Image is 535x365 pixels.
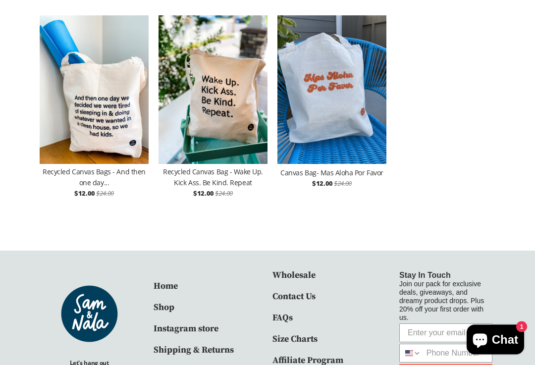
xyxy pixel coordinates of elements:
[399,280,484,322] span: Join our pack for exclusive deals, giveaways, and dreamy product drops. Plus 20% off your first o...
[159,16,267,202] a: Recycled Canvas Bag - Wake Up. Kick Ass. Be Kind. Repeat Recycled Canvas Bag - Wake Up. Kick Ass....
[96,189,113,198] span: $24.00
[405,350,413,358] img: United States
[154,302,174,313] a: Shop
[159,167,267,189] span: Recycled Canvas Bag - Wake Up. Kick Ass. Be Kind. Repeat
[74,189,95,198] span: $12.00
[215,189,232,198] span: $24.00
[159,16,267,164] img: Recycled Canvas Bag - Wake Up. Kick Ass. Be Kind. Repeat
[399,271,451,280] span: Stay In Touch
[422,345,492,363] input: Phone Number
[280,168,383,179] span: Canvas Bag- Mas Aloha Por Favor
[272,270,316,281] a: Wholesale
[334,179,351,188] span: $24.00
[193,189,214,198] span: $12.00
[272,334,318,345] a: Size Charts
[154,281,178,292] a: Home
[277,16,386,192] a: Canvas Bag- Mas Aloha Por Favor Canvas Bag- Mas Aloha Por Favor $12.00 $24.00
[399,324,492,343] input: Enter your email address...
[154,345,234,356] a: Shipping & Returns
[40,16,149,164] img: Recycled Canvas Bags - And then one day...
[40,16,149,202] a: Recycled Canvas Bags - And then one day... Recycled Canvas Bags - And then one day... $12.00 $24.00
[40,167,149,189] span: Recycled Canvas Bags - And then one day...
[464,325,527,357] inbox-online-store-chat: Shopify online store chat
[154,323,218,335] a: Instagram store
[272,313,293,324] a: FAQs
[272,291,316,303] a: Contact Us
[58,283,120,345] img: Footer-Logo_125x125.png
[400,345,422,363] button: Search Countries
[277,16,386,164] img: Canvas Bag- Mas Aloha Por Favor
[312,179,332,188] span: $12.00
